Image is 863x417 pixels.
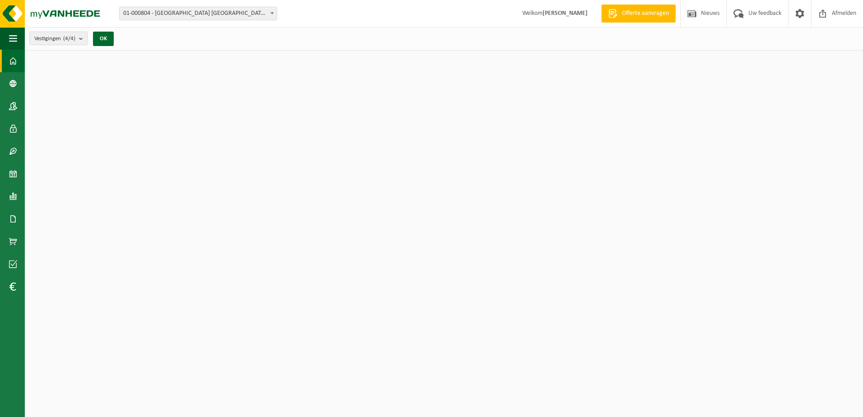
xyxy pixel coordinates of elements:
[34,32,75,46] span: Vestigingen
[120,7,277,20] span: 01-000804 - TARKETT NV - WAALWIJK
[29,32,88,45] button: Vestigingen(4/4)
[119,7,277,20] span: 01-000804 - TARKETT NV - WAALWIJK
[543,10,588,17] strong: [PERSON_NAME]
[93,32,114,46] button: OK
[601,5,676,23] a: Offerte aanvragen
[63,36,75,42] count: (4/4)
[620,9,671,18] span: Offerte aanvragen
